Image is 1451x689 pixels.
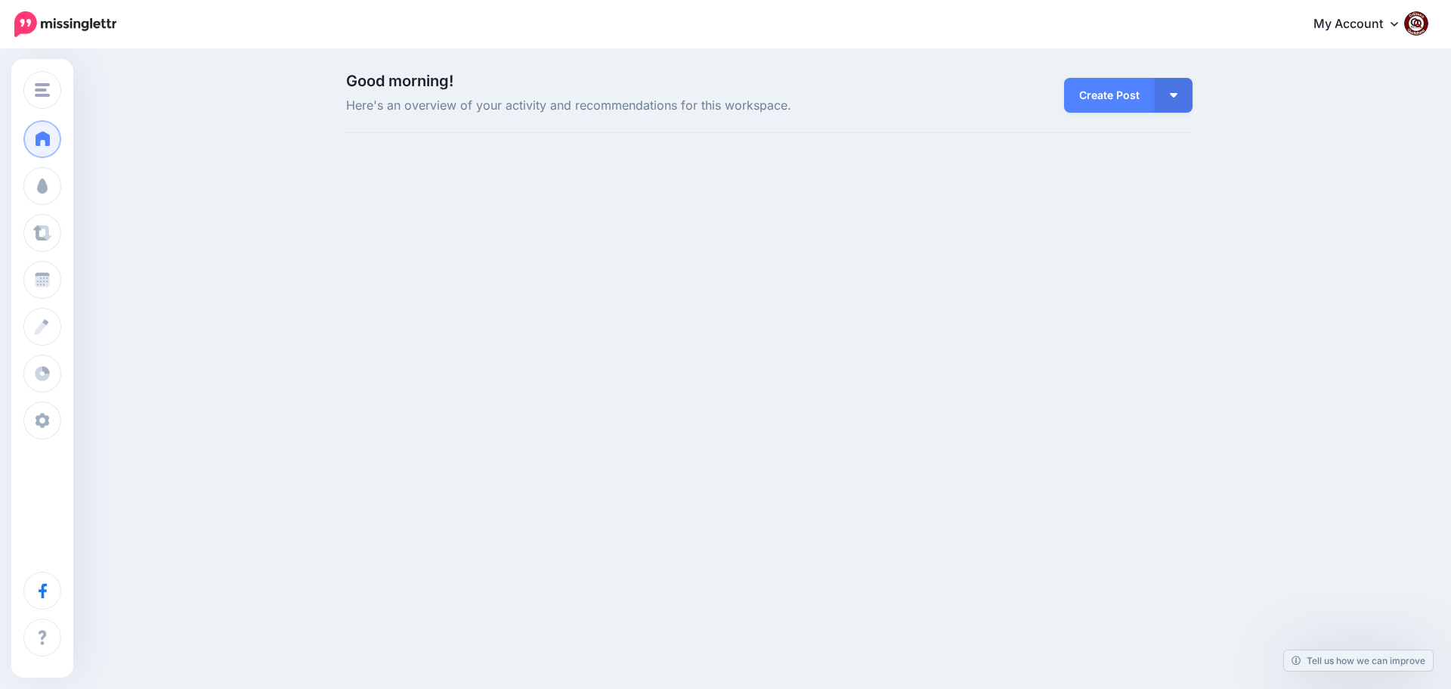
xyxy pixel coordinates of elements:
[1064,78,1155,113] a: Create Post
[346,96,903,116] span: Here's an overview of your activity and recommendations for this workspace.
[14,11,116,37] img: Missinglettr
[1284,650,1433,671] a: Tell us how we can improve
[346,72,453,90] span: Good morning!
[35,83,50,97] img: menu.png
[1170,93,1177,98] img: arrow-down-white.png
[1298,6,1428,43] a: My Account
